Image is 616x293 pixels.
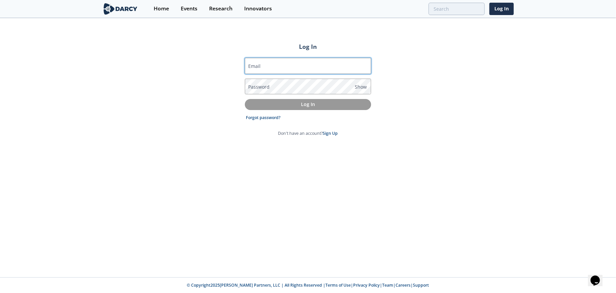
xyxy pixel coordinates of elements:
[245,42,371,51] h2: Log In
[249,83,270,90] label: Password
[413,282,429,288] a: Support
[353,282,380,288] a: Privacy Policy
[355,83,367,90] span: Show
[244,6,272,11] div: Innovators
[588,266,609,286] iframe: chat widget
[102,3,139,15] img: logo-wide.svg
[396,282,411,288] a: Careers
[61,282,555,288] p: © Copyright 2025 [PERSON_NAME] Partners, LLC | All Rights Reserved | | | | |
[154,6,169,11] div: Home
[323,130,338,136] a: Sign Up
[429,3,485,15] input: Advanced Search
[245,99,371,110] button: Log In
[382,282,394,288] a: Team
[250,101,366,108] p: Log In
[278,130,338,136] p: Don't have an account?
[489,3,514,15] a: Log In
[209,6,233,11] div: Research
[246,115,281,121] a: Forgot password?
[181,6,197,11] div: Events
[326,282,351,288] a: Terms of Use
[249,63,261,70] label: Email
